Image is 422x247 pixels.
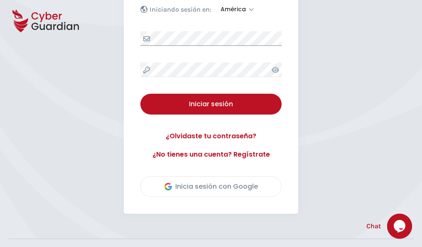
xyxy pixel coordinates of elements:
a: ¿No tienes una cuenta? Regístrate [140,150,282,160]
button: Inicia sesión con Google [140,176,282,197]
div: Inicia sesión con Google [164,182,258,192]
iframe: chat widget [387,214,414,239]
div: Iniciar sesión [147,99,275,109]
button: Iniciar sesión [140,94,282,115]
a: ¿Olvidaste tu contraseña? [140,131,282,141]
span: Chat [366,221,381,231]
